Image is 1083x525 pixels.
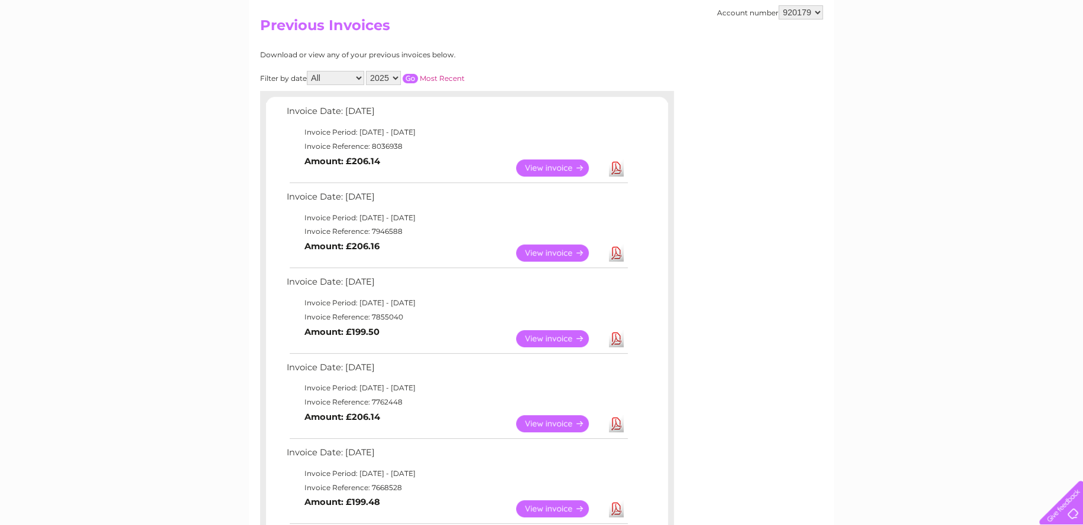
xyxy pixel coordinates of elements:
[304,241,380,252] b: Amount: £206.16
[717,5,823,19] div: Account number
[284,395,630,409] td: Invoice Reference: 7762448
[304,156,380,167] b: Amount: £206.14
[860,6,942,21] a: 0333 014 3131
[1004,50,1033,59] a: Contact
[263,6,822,57] div: Clear Business is a trading name of Verastar Limited (registered in [GEOGRAPHIC_DATA] No. 3667643...
[516,330,603,347] a: View
[284,224,630,239] td: Invoice Reference: 7946588
[304,497,380,507] b: Amount: £199.48
[284,360,630,381] td: Invoice Date: [DATE]
[284,139,630,154] td: Invoice Reference: 8036938
[38,31,98,67] img: logo.png
[609,500,624,517] a: Download
[516,415,603,432] a: View
[284,481,630,495] td: Invoice Reference: 7668528
[284,125,630,139] td: Invoice Period: [DATE] - [DATE]
[609,415,624,432] a: Download
[904,50,930,59] a: Energy
[284,445,630,467] td: Invoice Date: [DATE]
[260,17,823,40] h2: Previous Invoices
[609,330,624,347] a: Download
[609,159,624,177] a: Download
[304,327,380,337] b: Amount: £199.50
[516,159,603,177] a: View
[938,50,973,59] a: Telecoms
[304,412,380,422] b: Amount: £206.14
[516,244,603,262] a: View
[284,296,630,310] td: Invoice Period: [DATE] - [DATE]
[260,51,570,59] div: Download or view any of your previous invoices below.
[875,50,897,59] a: Water
[284,274,630,296] td: Invoice Date: [DATE]
[260,71,570,85] div: Filter by date
[980,50,997,59] a: Blog
[516,500,603,517] a: View
[284,467,630,481] td: Invoice Period: [DATE] - [DATE]
[284,211,630,225] td: Invoice Period: [DATE] - [DATE]
[420,74,465,83] a: Most Recent
[284,103,630,125] td: Invoice Date: [DATE]
[284,381,630,395] td: Invoice Period: [DATE] - [DATE]
[284,189,630,211] td: Invoice Date: [DATE]
[1044,50,1072,59] a: Log out
[609,244,624,262] a: Download
[284,310,630,324] td: Invoice Reference: 7855040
